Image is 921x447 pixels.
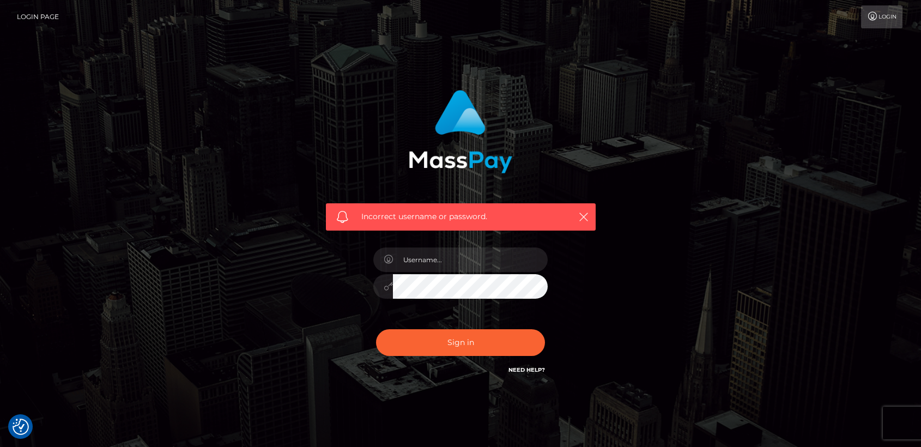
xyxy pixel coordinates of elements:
[393,247,548,272] input: Username...
[409,90,512,173] img: MassPay Login
[376,329,545,356] button: Sign in
[361,211,560,222] span: Incorrect username or password.
[13,419,29,435] img: Revisit consent button
[17,5,59,28] a: Login Page
[13,419,29,435] button: Consent Preferences
[508,366,545,373] a: Need Help?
